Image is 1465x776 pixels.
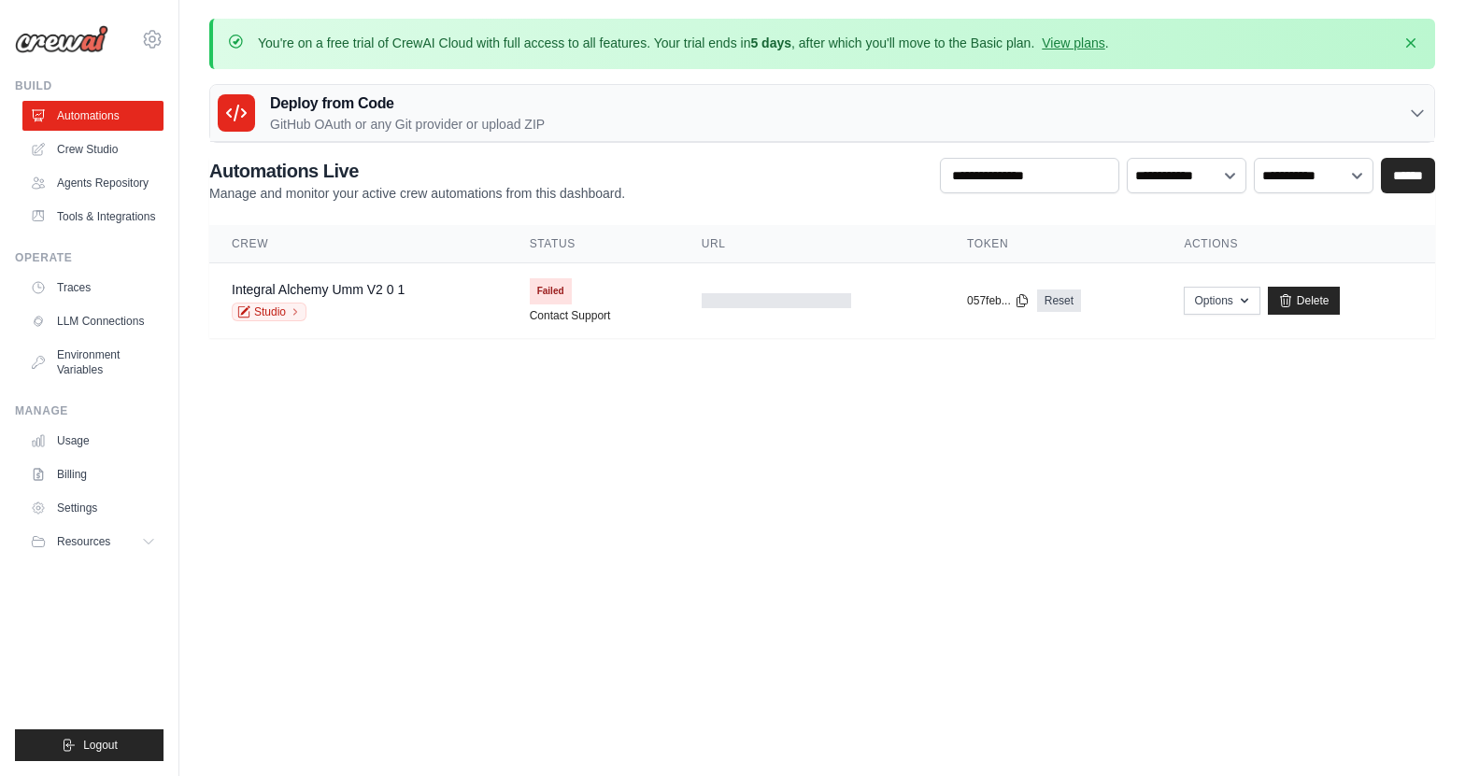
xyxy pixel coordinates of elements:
span: Resources [57,534,110,549]
strong: 5 days [750,35,791,50]
a: Automations [22,101,164,131]
a: Tools & Integrations [22,202,164,232]
button: Logout [15,729,164,761]
h3: Deploy from Code [270,92,545,115]
p: You're on a free trial of CrewAI Cloud with full access to all features. Your trial ends in , aft... [258,34,1109,52]
a: Crew Studio [22,134,164,164]
a: View plans [1042,35,1104,50]
a: Usage [22,426,164,456]
p: GitHub OAuth or any Git provider or upload ZIP [270,115,545,134]
button: Options [1184,287,1259,315]
p: Manage and monitor your active crew automations from this dashboard. [209,184,625,203]
a: Contact Support [530,308,611,323]
th: Crew [209,225,507,263]
button: Resources [22,527,164,557]
a: Integral Alchemy Umm V2 0 1 [232,282,405,297]
th: Token [945,225,1161,263]
button: 057feb... [967,293,1030,308]
span: Failed [530,278,572,304]
th: Status [507,225,679,263]
th: URL [679,225,945,263]
a: Traces [22,273,164,303]
div: Operate [15,250,164,265]
a: Billing [22,459,164,489]
a: Studio [232,303,306,321]
div: Build [15,78,164,93]
h2: Automations Live [209,158,625,184]
a: Environment Variables [22,340,164,385]
div: Manage [15,403,164,418]
a: Settings [22,493,164,523]
img: Logo [15,25,108,53]
a: Delete [1268,287,1340,315]
a: Reset [1037,289,1081,312]
span: Logout [83,738,118,753]
a: Agents Repository [22,168,164,198]
a: LLM Connections [22,306,164,336]
th: Actions [1161,225,1435,263]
